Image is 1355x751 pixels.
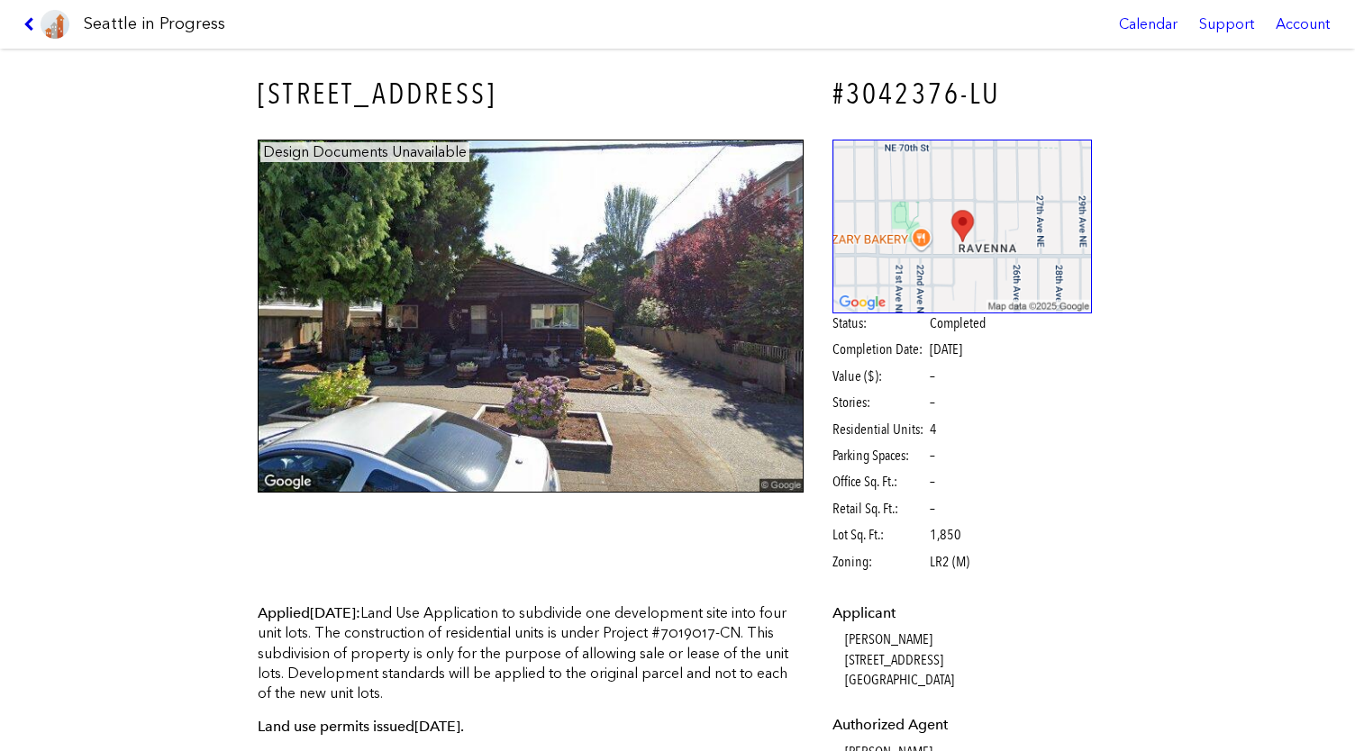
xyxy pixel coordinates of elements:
[832,140,1093,313] img: staticmap
[930,472,935,492] span: –
[930,313,986,333] span: Completed
[832,420,927,439] span: Residential Units:
[832,603,1093,623] dt: Applicant
[832,393,927,412] span: Stories:
[832,339,927,359] span: Completion Date:
[930,340,962,357] span: [DATE]
[258,74,804,114] h3: [STREET_ADDRESS]
[832,366,927,386] span: Value ($):
[832,472,927,492] span: Office Sq. Ft.:
[258,603,804,704] p: Land Use Application to subdivide one development site into four unit lots. The construction of r...
[930,446,935,466] span: –
[832,499,927,519] span: Retail Sq. Ft.:
[310,604,356,621] span: [DATE]
[832,313,927,333] span: Status:
[930,552,969,572] span: LR2 (M)
[258,140,804,493] img: 6514_23RD_AVE_NE_SEATTLE.jpg
[260,142,469,162] figcaption: Design Documents Unavailable
[258,717,804,737] p: Land use permits issued .
[41,10,69,39] img: favicon-96x96.png
[832,446,927,466] span: Parking Spaces:
[832,525,927,545] span: Lot Sq. Ft.:
[832,552,927,572] span: Zoning:
[258,604,360,621] span: Applied :
[84,13,225,35] h1: Seattle in Progress
[930,420,937,439] span: 4
[832,715,1093,735] dt: Authorized Agent
[930,393,935,412] span: –
[832,74,1093,114] h4: #3042376-LU
[845,629,1093,690] dd: [PERSON_NAME] [STREET_ADDRESS] [GEOGRAPHIC_DATA]
[930,525,961,545] span: 1,850
[930,366,935,386] span: –
[414,718,460,735] span: [DATE]
[930,499,935,519] span: –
